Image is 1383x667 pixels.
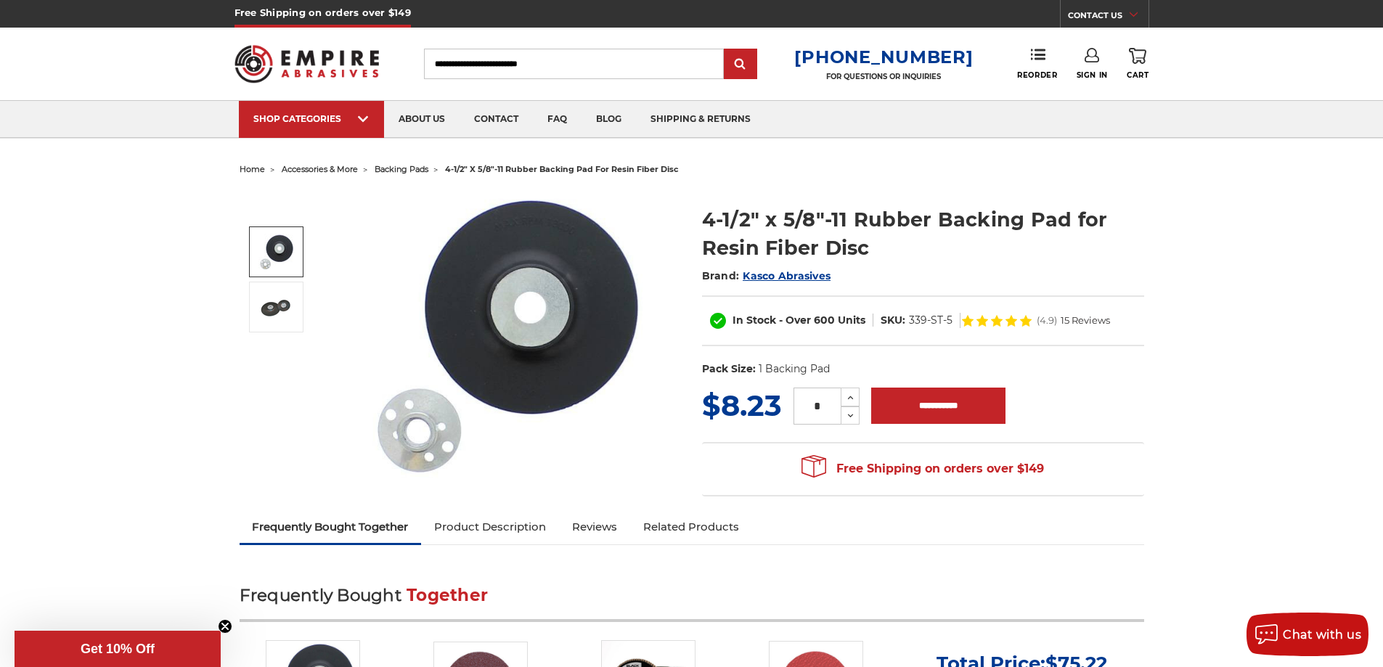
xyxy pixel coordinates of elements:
[234,36,380,92] img: Empire Abrasives
[702,205,1144,262] h1: 4-1/2" x 5/8"-11 Rubber Backing Pad for Resin Fiber Disc
[794,46,973,67] a: [PHONE_NUMBER]
[1127,48,1149,80] a: Cart
[240,511,422,543] a: Frequently Bought Together
[794,72,973,81] p: FOR QUESTIONS OR INQUIRIES
[814,314,835,327] span: 600
[218,619,232,634] button: Close teaser
[240,585,401,605] span: Frequently Bought
[881,313,905,328] dt: SKU:
[240,164,265,174] a: home
[1283,628,1361,642] span: Chat with us
[733,314,776,327] span: In Stock
[384,101,460,138] a: about us
[533,101,582,138] a: faq
[253,113,370,124] div: SHOP CATEGORIES
[1037,316,1057,325] span: (4.9)
[1068,7,1149,28] a: CONTACT US
[364,190,654,480] img: 4-1/2" Resin Fiber Disc Backing Pad Flexible Rubber
[375,164,428,174] a: backing pads
[702,269,740,282] span: Brand:
[636,101,765,138] a: shipping & returns
[909,313,952,328] dd: 339-ST-5
[1247,613,1368,656] button: Chat with us
[838,314,865,327] span: Units
[445,164,679,174] span: 4-1/2" x 5/8"-11 rubber backing pad for resin fiber disc
[702,388,782,423] span: $8.23
[743,269,831,282] a: Kasco Abrasives
[702,361,756,377] dt: Pack Size:
[421,511,559,543] a: Product Description
[801,454,1044,483] span: Free Shipping on orders over $149
[1017,70,1057,80] span: Reorder
[81,642,155,656] span: Get 10% Off
[559,511,630,543] a: Reviews
[759,361,830,377] dd: 1 Backing Pad
[460,101,533,138] a: contact
[779,314,811,327] span: - Over
[282,164,358,174] a: accessories & more
[630,511,752,543] a: Related Products
[15,631,221,667] div: Get 10% OffClose teaser
[258,289,295,325] img: 4.5 Inch Rubber Resin Fibre Disc Back Pad
[1127,70,1149,80] span: Cart
[407,585,488,605] span: Together
[258,234,295,270] img: 4-1/2" Resin Fiber Disc Backing Pad Flexible Rubber
[1017,48,1057,79] a: Reorder
[726,50,755,79] input: Submit
[1077,70,1108,80] span: Sign In
[582,101,636,138] a: blog
[1061,316,1110,325] span: 15 Reviews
